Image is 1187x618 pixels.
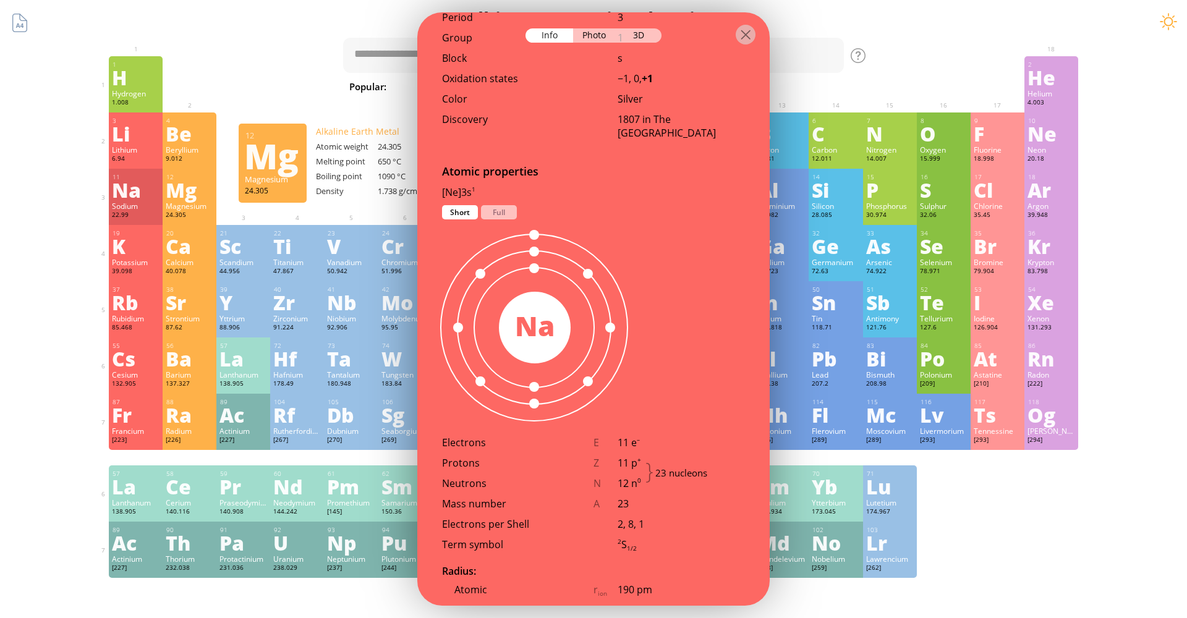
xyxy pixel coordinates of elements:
[113,117,160,125] div: 3
[974,173,1021,181] div: 17
[112,236,160,256] div: K
[974,145,1021,154] div: Fluorine
[618,51,745,65] div: s
[328,229,375,237] div: 23
[378,171,440,182] div: 1090 °C
[974,267,1021,277] div: 79.904
[417,164,770,185] div: Atomic properties
[378,141,440,152] div: 24.305
[382,286,429,294] div: 42
[974,370,1021,379] div: Astatine
[759,173,806,181] div: 13
[758,267,806,277] div: 69.723
[812,379,859,389] div: 207.2
[327,349,375,368] div: Ta
[442,51,593,65] div: Block
[866,180,914,200] div: P
[812,236,859,256] div: Ge
[758,370,806,379] div: Thallium
[327,236,375,256] div: V
[166,313,213,323] div: Strontium
[327,313,375,323] div: Niobium
[166,436,213,446] div: [226]
[1027,67,1075,87] div: He
[1027,313,1075,323] div: Xenon
[617,28,662,43] div: 3D
[1028,286,1075,294] div: 54
[113,398,160,406] div: 87
[618,92,745,106] div: Silver
[112,313,160,323] div: Rubidium
[112,211,160,221] div: 22.99
[112,201,160,211] div: Sodium
[812,267,859,277] div: 72.63
[327,292,375,312] div: Nb
[1027,154,1075,164] div: 20.18
[1027,88,1075,98] div: Helium
[166,379,213,389] div: 137.327
[866,236,914,256] div: As
[99,6,1088,32] h1: Talbica. Interactive chemistry
[1028,61,1075,69] div: 2
[219,313,267,323] div: Yttrium
[274,229,321,237] div: 22
[273,292,321,312] div: Zr
[758,405,806,425] div: Nh
[642,72,653,85] b: +1
[112,405,160,425] div: Fr
[920,349,968,368] div: Po
[974,201,1021,211] div: Chlorine
[112,292,160,312] div: Rb
[866,201,914,211] div: Phosphorus
[245,185,300,195] div: 24.305
[442,112,593,126] div: Discovery
[920,257,968,267] div: Selenium
[758,436,806,446] div: [286]
[866,211,914,221] div: 30.974
[866,313,914,323] div: Antimony
[974,342,1021,350] div: 85
[166,286,213,294] div: 38
[219,236,267,256] div: Sc
[812,323,859,333] div: 118.71
[381,313,429,323] div: Molybdenum
[1027,405,1075,425] div: Og
[812,173,859,181] div: 14
[758,426,806,436] div: Nihonium
[758,349,806,368] div: Tl
[166,180,213,200] div: Mg
[637,436,640,444] sup: –
[866,154,914,164] div: 14.007
[1027,379,1075,389] div: [222]
[112,98,160,108] div: 1.008
[866,292,914,312] div: Sb
[758,180,806,200] div: Al
[349,79,396,96] div: Popular:
[618,112,745,140] div: 1807 in The [GEOGRAPHIC_DATA]
[758,124,806,143] div: B
[1027,426,1075,436] div: [PERSON_NAME]
[166,145,213,154] div: Beryllium
[1027,370,1075,379] div: Radon
[812,370,859,379] div: Lead
[618,72,745,85] div: −1, 0,
[920,323,968,333] div: 127.6
[921,398,968,406] div: 116
[974,379,1021,389] div: [210]
[758,211,806,221] div: 26.982
[974,229,1021,237] div: 35
[974,426,1021,436] div: Tennessine
[593,436,618,449] div: E
[812,436,859,446] div: [289]
[113,342,160,350] div: 55
[112,180,160,200] div: Na
[328,398,375,406] div: 105
[1027,267,1075,277] div: 83.798
[812,405,859,425] div: Fl
[920,267,968,277] div: 78.971
[166,370,213,379] div: Barium
[113,229,160,237] div: 19
[166,124,213,143] div: Be
[759,398,806,406] div: 113
[382,398,429,406] div: 106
